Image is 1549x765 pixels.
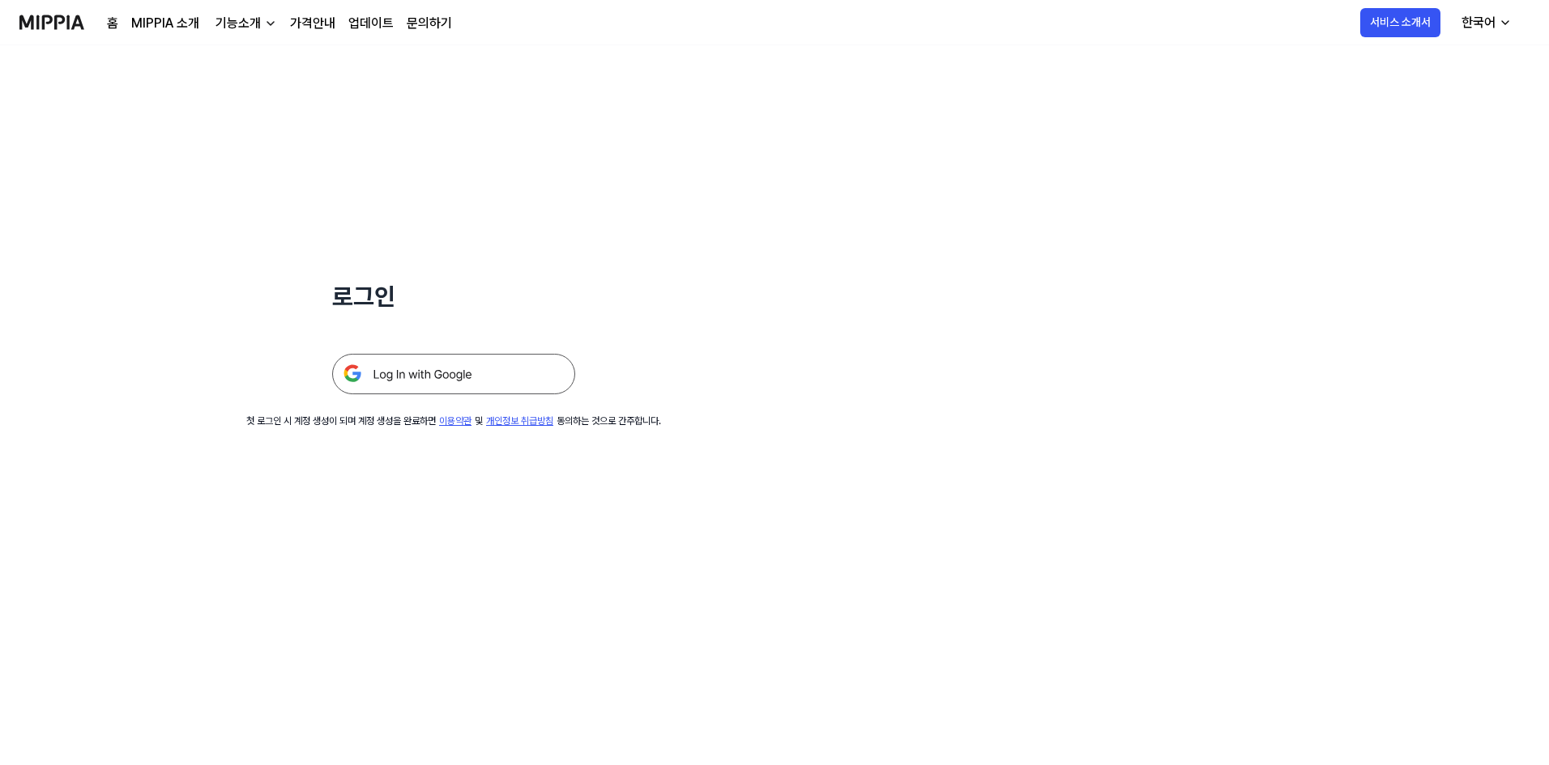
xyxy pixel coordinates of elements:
a: 업데이트 [348,14,394,33]
img: 구글 로그인 버튼 [332,354,575,394]
button: 기능소개 [212,14,277,33]
div: 기능소개 [212,14,264,33]
a: 홈 [107,14,118,33]
a: 가격안내 [290,14,335,33]
div: 첫 로그인 시 계정 생성이 되며 계정 생성을 완료하면 및 동의하는 것으로 간주합니다. [246,414,661,428]
a: 이용약관 [439,415,472,427]
button: 한국어 [1449,6,1521,39]
div: 한국어 [1458,13,1499,32]
h1: 로그인 [332,278,575,315]
a: MIPPIA 소개 [131,14,199,33]
a: 개인정보 취급방침 [486,415,553,427]
button: 서비스 소개서 [1360,8,1440,37]
a: 문의하기 [407,14,452,33]
img: down [264,17,277,30]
